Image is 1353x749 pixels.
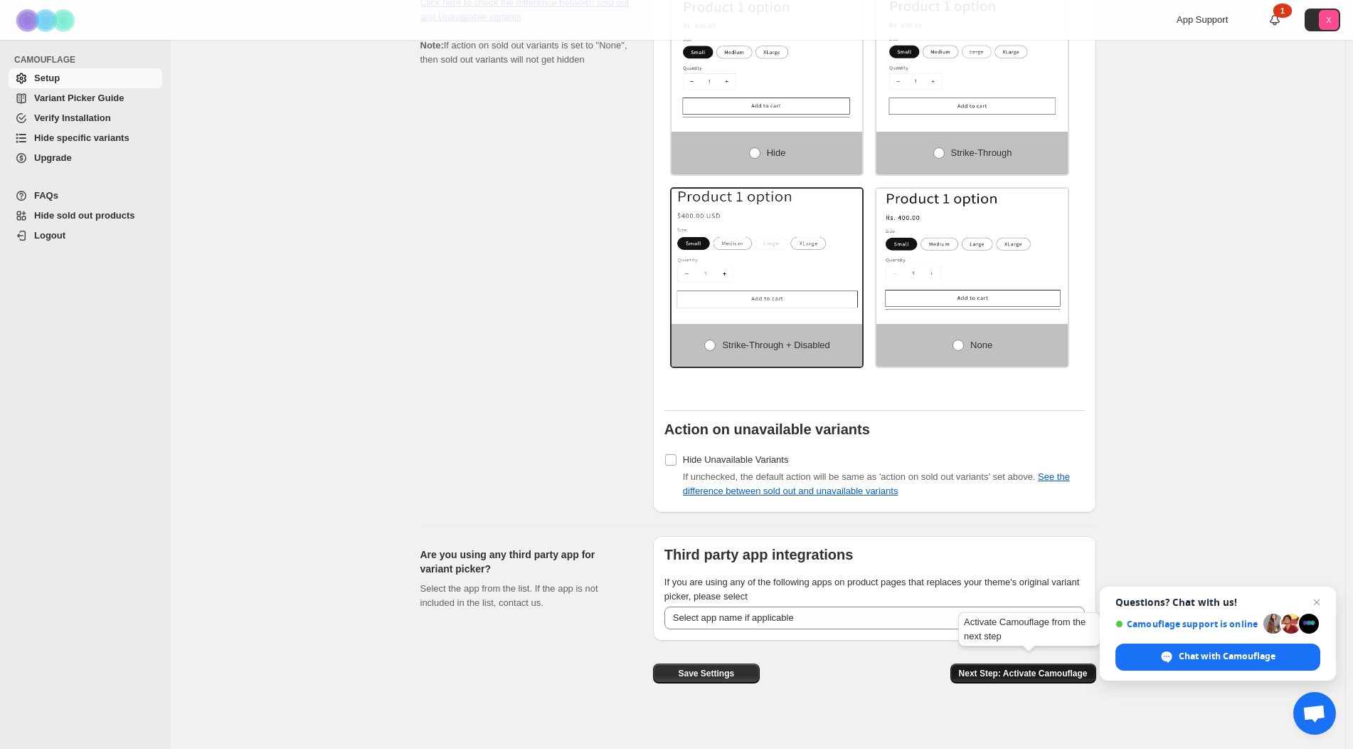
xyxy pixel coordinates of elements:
span: Hide specific variants [34,132,129,143]
button: Avatar with initials X [1305,9,1340,31]
a: Verify Installation [9,108,162,128]
a: Hide specific variants [9,128,162,148]
span: Save Settings [678,668,734,679]
a: Logout [9,226,162,246]
img: Camouflage [11,1,83,40]
button: Next Step: Activate Camouflage [950,664,1096,683]
a: Upgrade [9,148,162,168]
span: Upgrade [34,152,72,163]
b: Third party app integrations [664,547,854,562]
a: Variant Picker Guide [9,88,162,108]
a: Open chat [1293,692,1336,735]
span: If you are using any of the following apps on product pages that replaces your theme's original v... [664,577,1080,602]
span: None [970,340,992,350]
a: Setup [9,68,162,88]
span: Avatar with initials X [1319,10,1339,30]
b: Action on unavailable variants [664,421,870,437]
span: Logout [34,230,65,241]
span: Questions? Chat with us! [1115,597,1320,608]
span: Verify Installation [34,112,111,123]
span: Strike-through [951,147,1012,158]
span: Hide Unavailable Variants [683,454,789,465]
button: Save Settings [653,664,760,683]
div: 1 [1273,4,1292,18]
b: Note: [420,40,444,51]
text: X [1326,16,1332,24]
span: App Support [1177,14,1228,25]
a: FAQs [9,186,162,206]
span: Camouflage support is online [1115,619,1258,629]
span: Chat with Camouflage [1115,644,1320,671]
span: Hide [767,147,786,158]
span: Strike-through + Disabled [722,340,829,350]
span: CAMOUFLAGE [14,54,164,66]
span: Variant Picker Guide [34,93,124,103]
span: Setup [34,73,60,83]
span: Chat with Camouflage [1179,650,1275,663]
span: Select the app from the list. If the app is not included in the list, contact us. [420,583,598,608]
span: Hide sold out products [34,210,135,221]
a: Hide sold out products [9,206,162,226]
img: None [876,189,1068,310]
img: Strike-through + Disabled [672,189,863,310]
h2: Are you using any third party app for variant picker? [420,548,630,576]
span: FAQs [34,190,58,201]
span: If unchecked, the default action will be same as 'action on sold out variants' set above. [683,471,1070,496]
a: 1 [1268,13,1282,27]
span: Next Step: Activate Camouflage [959,668,1088,679]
